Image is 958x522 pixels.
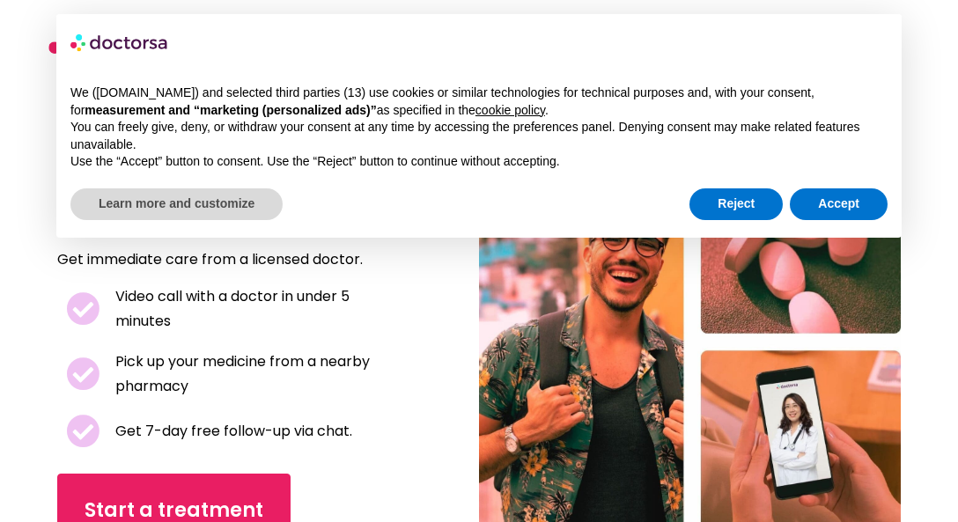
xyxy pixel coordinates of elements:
span: Pick up your medicine from a nearby pharmacy [111,349,407,399]
p: You can freely give, deny, or withdraw your consent at any time by accessing the preferences pane... [70,119,888,153]
p: Use the “Accept” button to consent. Use the “Reject” button to continue without accepting. [70,153,888,171]
a: cookie policy [475,103,545,117]
span: Video call with a doctor in under 5 minutes [111,284,407,334]
strong: measurement and “marketing (personalized ads)” [85,103,376,117]
button: Accept [790,188,888,220]
button: Reject [689,188,783,220]
img: logo [70,28,169,56]
span: Get 7-day free follow-up via chat. [111,419,352,444]
p: Get immediate care from a licensed doctor. [57,247,373,272]
button: Learn more and customize [70,188,283,220]
p: We ([DOMAIN_NAME]) and selected third parties (13) use cookies or similar technologies for techni... [70,85,888,119]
